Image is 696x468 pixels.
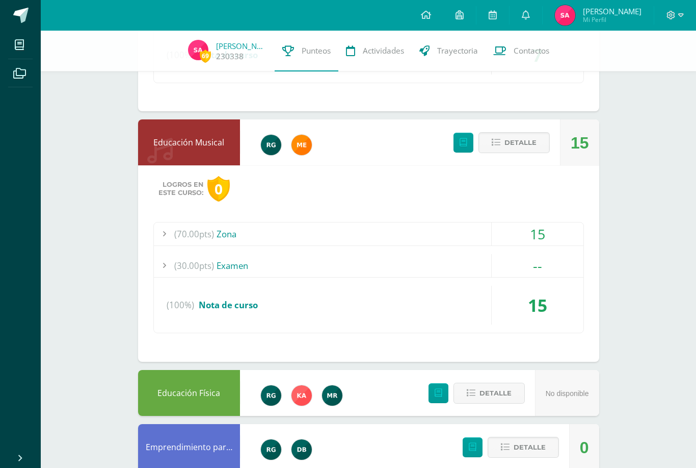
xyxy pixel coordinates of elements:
[492,254,583,277] div: --
[479,384,512,403] span: Detalle
[138,370,240,416] div: Educación Física
[514,45,549,56] span: Contactos
[154,223,583,245] div: Zona
[167,286,194,325] span: (100%)
[555,5,575,26] img: 19aa36522d0c0656ae8360603ffac232.png
[291,385,312,406] img: 760639804b77a624a8a153f578963b33.png
[504,133,537,152] span: Detalle
[207,176,230,202] div: 0
[261,439,281,460] img: 24ef3269677dd7dd963c57b86ff4a022.png
[486,31,557,71] a: Contactos
[138,119,240,165] div: Educación Musical
[492,286,583,325] div: 15
[200,50,211,62] span: 69
[492,223,583,245] div: 15
[583,15,641,24] span: Mi Perfil
[514,438,546,457] span: Detalle
[322,385,342,406] img: dcbde16094ad5605c855cf189b900fc8.png
[174,254,214,277] span: (30.00pts)
[174,223,214,245] span: (70.00pts)
[302,45,331,56] span: Punteos
[216,41,267,51] a: [PERSON_NAME]
[188,40,208,60] img: 19aa36522d0c0656ae8360603ffac232.png
[488,437,559,458] button: Detalle
[291,135,312,155] img: bd5c7d90de01a998aac2bc4ae78bdcd9.png
[291,439,312,460] img: 2ce8b78723d74065a2fbc9da14b79a38.png
[437,45,478,56] span: Trayectoria
[478,132,550,153] button: Detalle
[453,383,525,404] button: Detalle
[412,31,486,71] a: Trayectoria
[363,45,404,56] span: Actividades
[158,181,203,197] span: Logros en este curso:
[216,51,244,62] a: 230338
[261,385,281,406] img: 24ef3269677dd7dd963c57b86ff4a022.png
[338,31,412,71] a: Actividades
[275,31,338,71] a: Punteos
[546,389,589,398] span: No disponible
[261,135,281,155] img: 24ef3269677dd7dd963c57b86ff4a022.png
[583,6,641,16] span: [PERSON_NAME]
[199,299,258,311] span: Nota de curso
[571,120,589,166] div: 15
[154,254,583,277] div: Examen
